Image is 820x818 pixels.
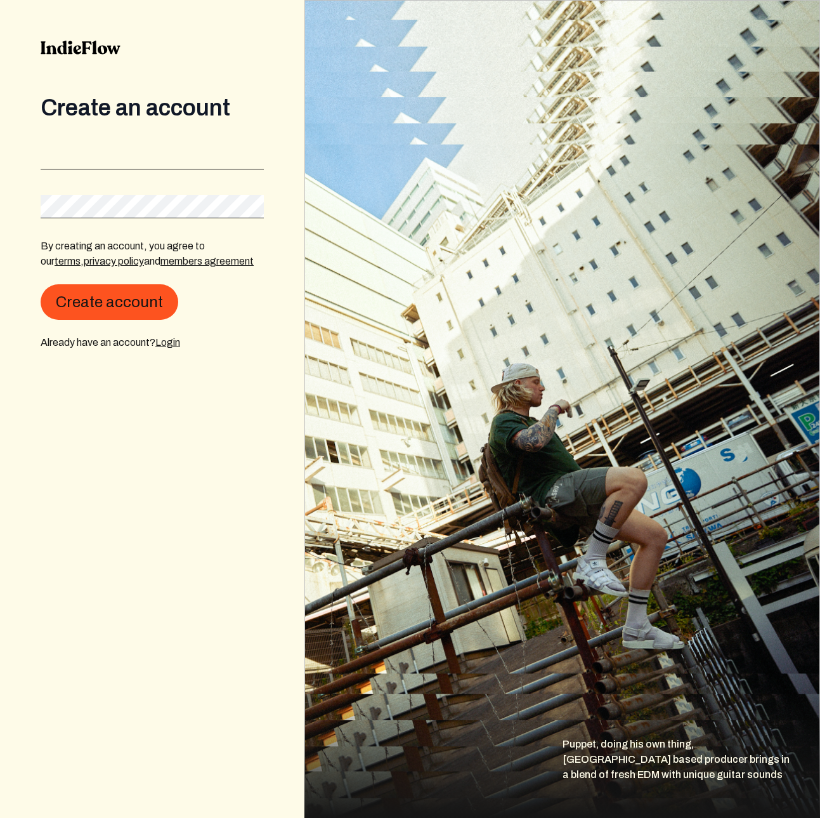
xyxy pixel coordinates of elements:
a: terms [55,256,81,267]
div: Create an account [41,95,264,121]
button: Create account [41,284,178,320]
div: Already have an account? [41,335,264,350]
p: By creating an account, you agree to our , and [41,239,264,269]
img: indieflow-logo-black.svg [41,41,120,55]
a: members agreement [160,256,254,267]
a: Login [155,337,180,348]
a: privacy policy [84,256,144,267]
